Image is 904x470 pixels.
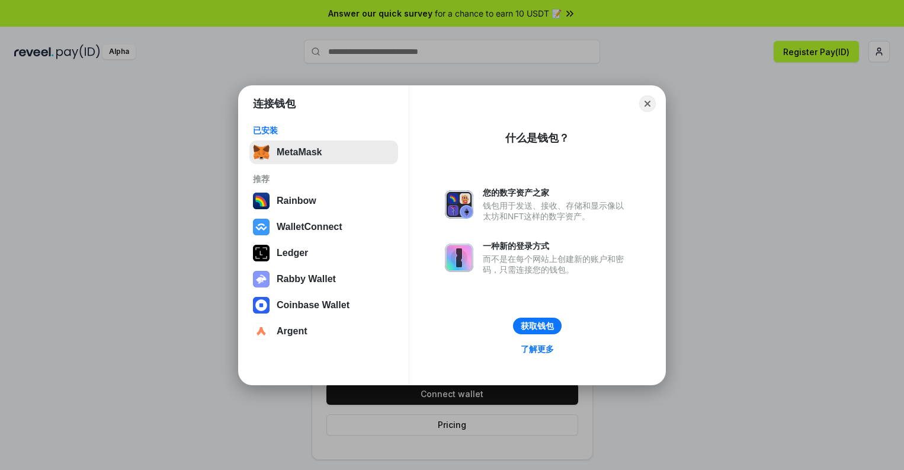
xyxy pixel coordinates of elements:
div: 了解更多 [521,344,554,354]
div: Rabby Wallet [277,274,336,284]
div: 推荐 [253,174,395,184]
button: Rainbow [249,189,398,213]
div: 而不是在每个网站上创建新的账户和密码，只需连接您的钱包。 [483,254,630,275]
img: svg+xml,%3Csvg%20xmlns%3D%22http%3A%2F%2Fwww.w3.org%2F2000%2Fsvg%22%20fill%3D%22none%22%20viewBox... [445,190,473,219]
img: svg+xml,%3Csvg%20width%3D%22120%22%20height%3D%22120%22%20viewBox%3D%220%200%20120%20120%22%20fil... [253,193,270,209]
button: Rabby Wallet [249,267,398,291]
div: Rainbow [277,196,316,206]
button: WalletConnect [249,215,398,239]
div: Coinbase Wallet [277,300,350,311]
button: Coinbase Wallet [249,293,398,317]
button: MetaMask [249,140,398,164]
div: 一种新的登录方式 [483,241,630,251]
img: svg+xml,%3Csvg%20width%3D%2228%22%20height%3D%2228%22%20viewBox%3D%220%200%2028%2028%22%20fill%3D... [253,219,270,235]
div: MetaMask [277,147,322,158]
div: 什么是钱包？ [505,131,569,145]
img: svg+xml,%3Csvg%20fill%3D%22none%22%20height%3D%2233%22%20viewBox%3D%220%200%2035%2033%22%20width%... [253,144,270,161]
div: Argent [277,326,307,337]
button: 获取钱包 [513,318,562,334]
img: svg+xml,%3Csvg%20xmlns%3D%22http%3A%2F%2Fwww.w3.org%2F2000%2Fsvg%22%20fill%3D%22none%22%20viewBox... [445,244,473,272]
div: 已安装 [253,125,395,136]
h1: 连接钱包 [253,97,296,111]
button: Close [639,95,656,112]
div: Ledger [277,248,308,258]
div: 您的数字资产之家 [483,187,630,198]
button: Ledger [249,241,398,265]
div: WalletConnect [277,222,342,232]
div: 钱包用于发送、接收、存储和显示像以太坊和NFT这样的数字资产。 [483,200,630,222]
img: svg+xml,%3Csvg%20xmlns%3D%22http%3A%2F%2Fwww.w3.org%2F2000%2Fsvg%22%20width%3D%2228%22%20height%3... [253,245,270,261]
img: svg+xml,%3Csvg%20width%3D%2228%22%20height%3D%2228%22%20viewBox%3D%220%200%2028%2028%22%20fill%3D... [253,297,270,314]
div: 获取钱包 [521,321,554,331]
img: svg+xml,%3Csvg%20xmlns%3D%22http%3A%2F%2Fwww.w3.org%2F2000%2Fsvg%22%20fill%3D%22none%22%20viewBox... [253,271,270,287]
img: svg+xml,%3Csvg%20width%3D%2228%22%20height%3D%2228%22%20viewBox%3D%220%200%2028%2028%22%20fill%3D... [253,323,270,340]
button: Argent [249,319,398,343]
a: 了解更多 [514,341,561,357]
